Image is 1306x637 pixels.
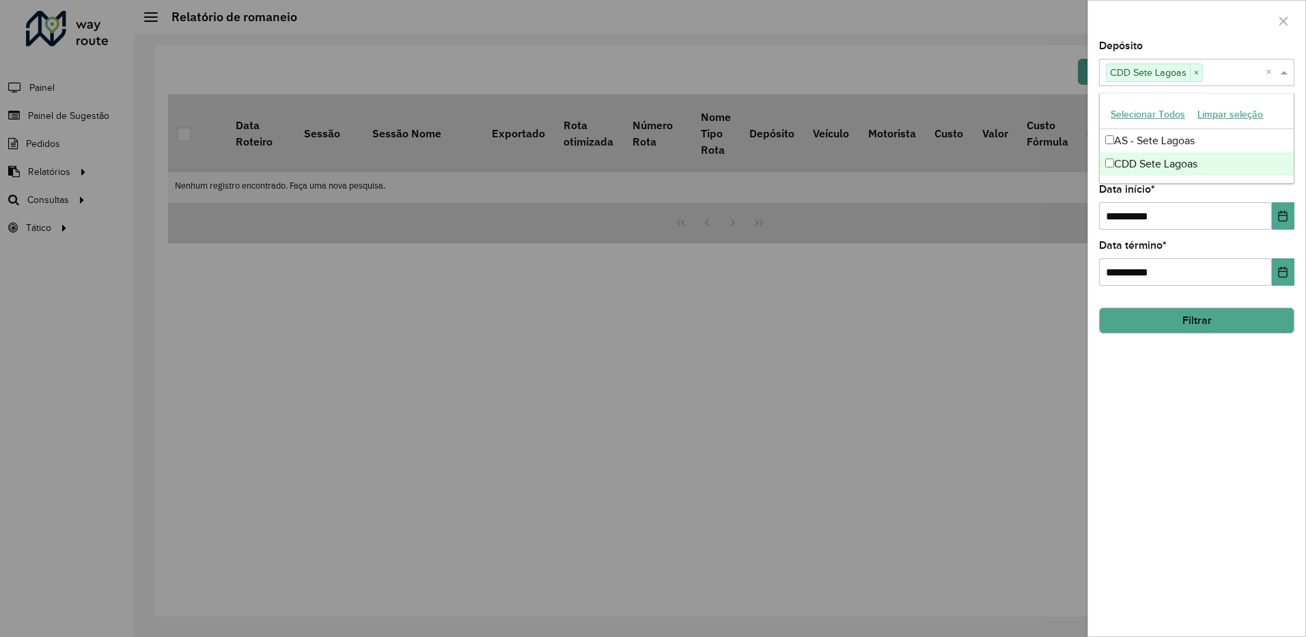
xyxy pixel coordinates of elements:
[1099,38,1143,54] label: Depósito
[1100,129,1294,152] div: AS - Sete Lagoas
[1099,308,1294,334] button: Filtrar
[1099,181,1155,198] label: Data início
[1191,104,1269,125] button: Limpar seleção
[1100,152,1294,176] div: CDD Sete Lagoas
[1272,258,1294,286] button: Choose Date
[1190,65,1202,81] span: ×
[1107,64,1190,81] span: CDD Sete Lagoas
[1272,202,1294,230] button: Choose Date
[1266,64,1277,81] span: Clear all
[1099,93,1294,184] ng-dropdown-panel: Options list
[1104,104,1191,125] button: Selecionar Todos
[1099,237,1167,254] label: Data término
